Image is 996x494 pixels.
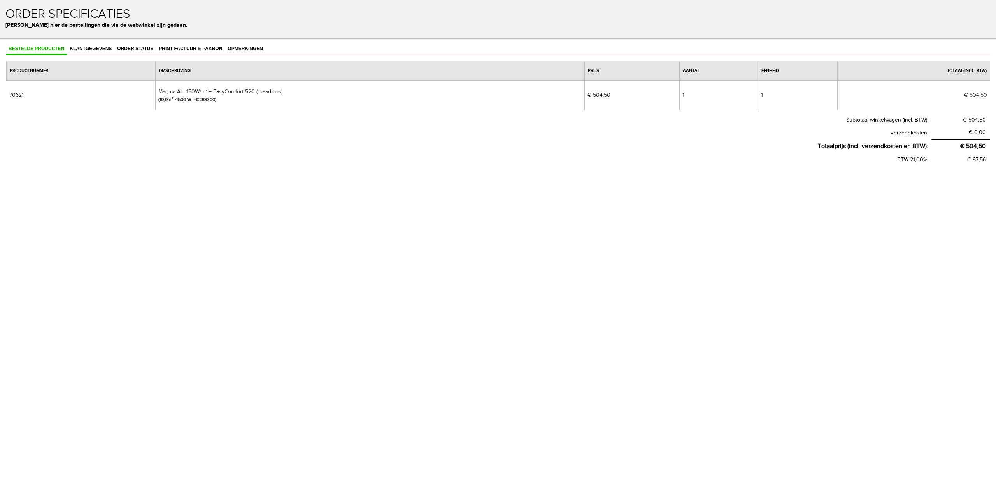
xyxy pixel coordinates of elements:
td: € 504,50 [838,80,990,110]
a: Print factuur & pakbon [156,44,224,55]
th: Aantal [680,61,758,81]
span: Print factuur & pakbon [156,46,224,51]
td: 1 [758,80,838,110]
span: € 0,00 [969,129,986,136]
a: Bestelde producten [6,44,67,55]
th: Prijs [584,61,679,81]
span: Bestelde producten [6,46,67,51]
span: € 504,50 [960,143,986,150]
td: € 87,56 [931,154,990,166]
span: Klantgegevens [67,46,114,51]
th: Verzendkosten: [6,127,931,140]
td: Magma Alu 150W/m² + EasyComfort 520 (draadloos) [156,80,585,110]
th: Eenheid [758,61,838,81]
div: (10,0m² -1500 W. +€ 300,00) [158,96,582,103]
span: Order status [115,46,156,51]
th: Omschrijving [156,61,585,81]
span: Opmerkingen [225,46,265,51]
th: Totaalprijs (incl. verzendkosten en BTW): [6,140,931,154]
a: Opmerkingen [225,44,265,55]
th: Totaal(incl. BTW) [838,61,990,81]
th: Productnummer [7,61,156,81]
h1: Order specificaties [5,7,991,21]
th: BTW 21,00%: [6,154,931,166]
a: Klantgegevens [67,44,114,55]
th: Subtotaal winkelwagen (incl. BTW): [6,114,931,127]
td: 1 [680,80,758,110]
td: € 504,50 [584,80,679,110]
td: 70621 [7,80,156,110]
p: [PERSON_NAME] hier de bestellingen die via de webwinkel zijn gedaan. [5,21,991,29]
span: € 504,50 [963,117,986,123]
a: Order status [115,44,156,55]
